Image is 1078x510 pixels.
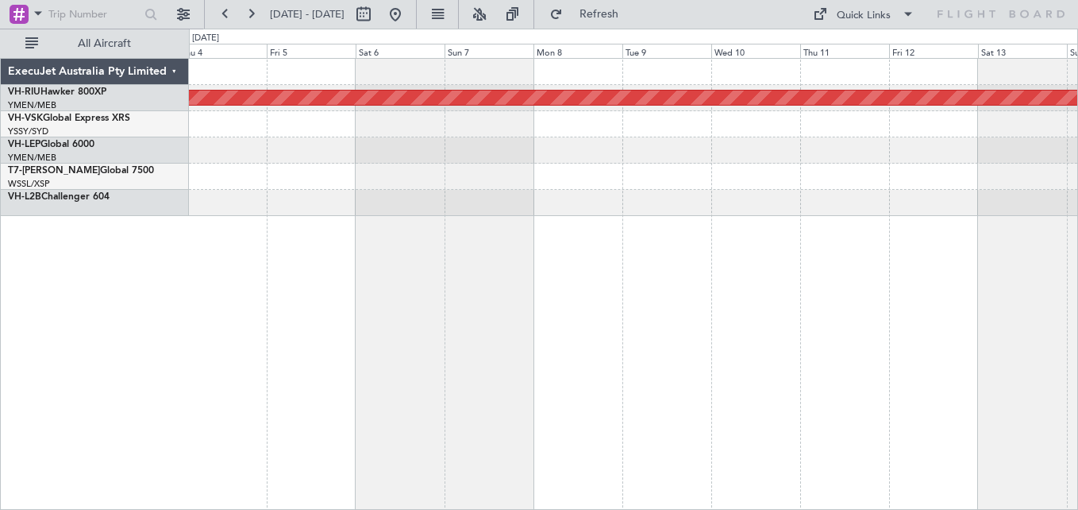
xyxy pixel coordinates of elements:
a: WSSL/XSP [8,178,50,190]
div: Sat 6 [356,44,445,58]
div: Wed 10 [711,44,800,58]
a: VH-RIUHawker 800XP [8,87,106,97]
div: [DATE] [192,32,219,45]
span: VH-RIU [8,87,40,97]
div: Quick Links [837,8,891,24]
button: Refresh [542,2,637,27]
div: Fri 5 [267,44,356,58]
div: Sat 13 [978,44,1067,58]
a: VH-VSKGlobal Express XRS [8,114,130,123]
div: Fri 12 [889,44,978,58]
div: Mon 8 [533,44,622,58]
span: T7-[PERSON_NAME] [8,166,100,176]
a: T7-[PERSON_NAME]Global 7500 [8,166,154,176]
span: VH-VSK [8,114,43,123]
input: Trip Number [48,2,140,26]
span: VH-L2B [8,192,41,202]
button: Quick Links [805,2,922,27]
span: VH-LEP [8,140,40,149]
a: YMEN/MEB [8,99,56,111]
div: Sun 7 [445,44,533,58]
button: All Aircraft [17,31,172,56]
a: VH-LEPGlobal 6000 [8,140,94,149]
a: VH-L2BChallenger 604 [8,192,110,202]
a: YSSY/SYD [8,126,48,137]
span: All Aircraft [41,38,167,49]
a: YMEN/MEB [8,152,56,164]
span: [DATE] - [DATE] [270,7,345,21]
div: Thu 4 [178,44,267,58]
div: Thu 11 [800,44,889,58]
span: Refresh [566,9,633,20]
div: Tue 9 [622,44,711,58]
